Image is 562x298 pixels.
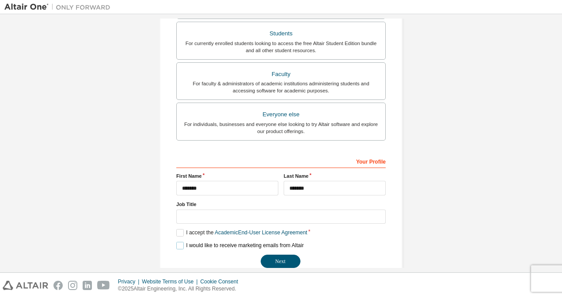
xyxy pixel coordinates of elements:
p: © 2025 Altair Engineering, Inc. All Rights Reserved. [118,285,243,293]
div: Privacy [118,278,142,285]
label: First Name [176,172,278,180]
img: facebook.svg [53,281,63,290]
img: linkedin.svg [83,281,92,290]
div: For currently enrolled students looking to access the free Altair Student Edition bundle and all ... [182,40,380,54]
img: youtube.svg [97,281,110,290]
div: Faculty [182,68,380,80]
label: Job Title [176,201,386,208]
div: For faculty & administrators of academic institutions administering students and accessing softwa... [182,80,380,94]
label: I accept the [176,229,307,237]
div: Everyone else [182,108,380,121]
div: Your Profile [176,154,386,168]
div: Website Terms of Use [142,278,200,285]
label: I would like to receive marketing emails from Altair [176,242,304,249]
img: Altair One [4,3,115,11]
img: altair_logo.svg [3,281,48,290]
div: Students [182,27,380,40]
div: Cookie Consent [200,278,243,285]
label: Last Name [284,172,386,180]
img: instagram.svg [68,281,77,290]
button: Next [261,255,300,268]
a: Academic End-User License Agreement [215,229,307,236]
div: For individuals, businesses and everyone else looking to try Altair software and explore our prod... [182,121,380,135]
